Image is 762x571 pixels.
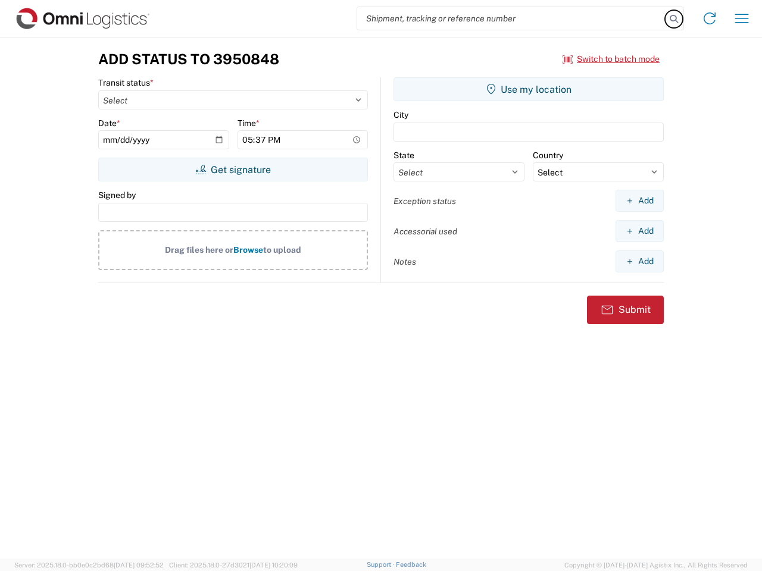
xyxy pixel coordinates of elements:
[394,256,416,267] label: Notes
[165,245,233,255] span: Drag files here or
[616,220,664,242] button: Add
[238,118,260,128] label: Time
[263,245,301,255] span: to upload
[98,77,154,88] label: Transit status
[98,118,120,128] label: Date
[233,245,263,255] span: Browse
[114,561,164,569] span: [DATE] 09:52:52
[394,226,457,237] label: Accessorial used
[587,296,664,324] button: Submit
[616,250,664,272] button: Add
[249,561,298,569] span: [DATE] 10:20:09
[98,51,279,68] h3: Add Status to 3950848
[394,196,456,206] label: Exception status
[564,560,748,570] span: Copyright © [DATE]-[DATE] Agistix Inc., All Rights Reserved
[169,561,298,569] span: Client: 2025.18.0-27d3021
[394,77,664,101] button: Use my location
[394,109,408,120] label: City
[357,7,666,30] input: Shipment, tracking or reference number
[14,561,164,569] span: Server: 2025.18.0-bb0e0c2bd68
[533,150,563,161] label: Country
[98,158,368,181] button: Get signature
[367,561,396,568] a: Support
[563,49,660,69] button: Switch to batch mode
[616,190,664,212] button: Add
[98,190,136,200] label: Signed by
[396,561,426,568] a: Feedback
[394,150,414,161] label: State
